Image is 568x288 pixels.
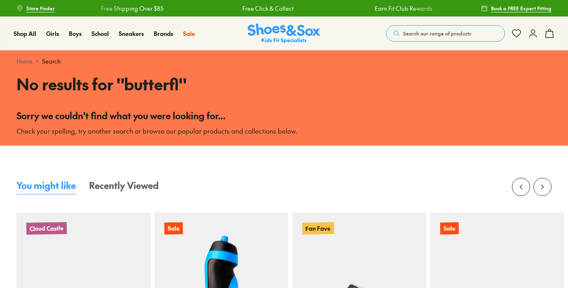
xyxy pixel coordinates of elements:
a: Store Finder [16,1,55,16]
span: Store Finder [26,5,55,12]
div: > [16,57,552,66]
a: Free Click & Collect [242,4,293,13]
a: Girls [46,29,59,38]
a: Shop All [14,29,36,38]
p: Cloud Castle [26,222,67,235]
p: Sorry we couldn't find what you were looking for... [16,109,552,123]
p: Check your spelling, try another search or browse our popular products and collections below. [16,126,552,136]
a: Brands [154,29,173,38]
a: Sale [183,29,195,38]
span: Search [42,57,61,66]
a: Sneakers [119,29,144,38]
p: Sale [440,222,459,235]
p: Sale [164,222,183,235]
a: Free Shipping Over $85 [101,4,164,13]
p: Fan Fave [302,222,334,234]
span: Search our range of products [403,30,471,37]
a: Book a FREE Expert Fitting [481,1,552,16]
a: Boys [69,29,82,38]
img: SNS_Logo_Responsive.svg [248,24,320,44]
button: You might like [16,179,76,194]
h1: No results for " butterfl " [16,72,552,96]
a: School [92,29,109,38]
a: Shoes & Sox [248,24,320,44]
a: Earn Fit Club Rewards [375,4,432,13]
button: Recently Viewed [89,179,159,194]
span: Book a FREE Expert Fitting [491,5,552,12]
a: Home [16,57,32,66]
button: Search our range of products [386,25,505,42]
